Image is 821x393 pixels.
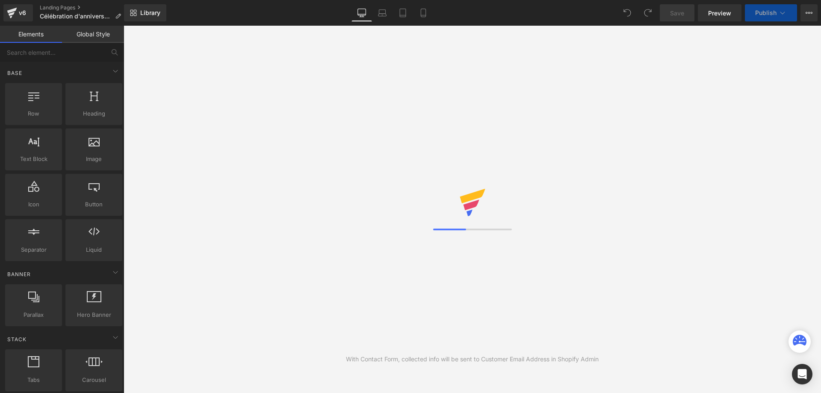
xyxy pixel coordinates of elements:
span: Text Block [8,155,59,164]
span: Preview [708,9,731,18]
span: Liquid [68,245,120,254]
span: Button [68,200,120,209]
button: Publish [745,4,797,21]
a: Preview [698,4,741,21]
span: Stack [6,335,27,343]
button: Redo [639,4,656,21]
span: Carousel [68,375,120,384]
span: Icon [8,200,59,209]
a: Mobile [413,4,434,21]
span: Banner [6,270,32,278]
a: Tablet [393,4,413,21]
button: More [800,4,818,21]
span: Tabs [8,375,59,384]
span: Hero Banner [68,310,120,319]
a: Landing Pages [40,4,128,11]
button: Undo [619,4,636,21]
a: Desktop [351,4,372,21]
span: Publish [755,9,777,16]
span: Parallax [8,310,59,319]
div: v6 [17,7,28,18]
span: Heading [68,109,120,118]
a: Laptop [372,4,393,21]
span: Library [140,9,160,17]
span: Célébration d'anniversaire [40,13,112,20]
a: v6 [3,4,33,21]
a: New Library [124,4,166,21]
div: With Contact Form, collected info will be sent to Customer Email Address in Shopify Admin [346,354,599,364]
span: Base [6,69,23,77]
span: Row [8,109,59,118]
span: Image [68,155,120,164]
div: Open Intercom Messenger [792,364,812,384]
a: Global Style [62,26,124,43]
span: Separator [8,245,59,254]
span: Save [670,9,684,18]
